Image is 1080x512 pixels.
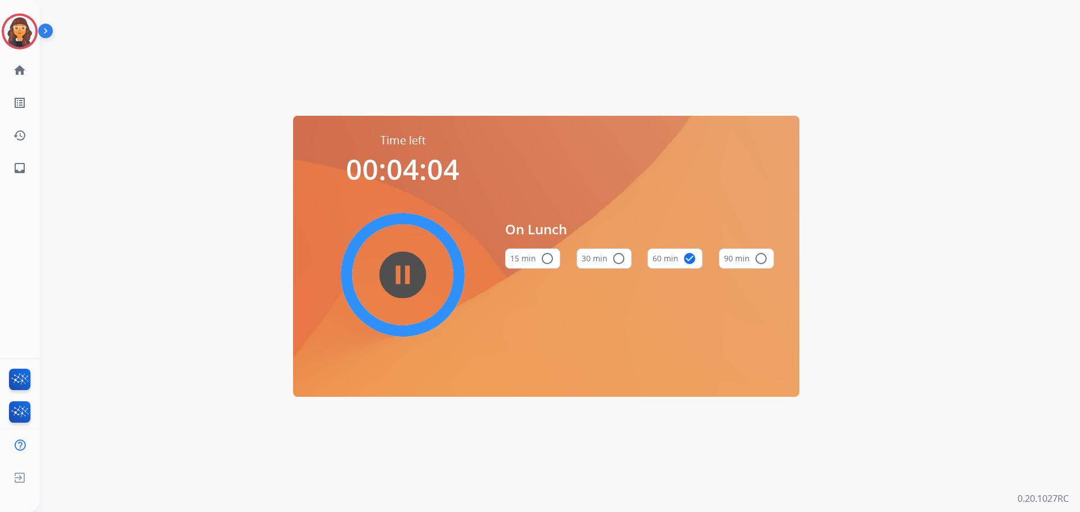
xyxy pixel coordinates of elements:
img: avatar [4,16,35,47]
mat-icon: radio_button_unchecked [541,252,554,265]
button: 60 min [647,248,703,269]
button: 15 min [505,248,560,269]
span: 00:04:04 [346,150,460,188]
mat-icon: history [13,129,26,142]
span: Time left [380,133,426,148]
button: 90 min [719,248,774,269]
mat-icon: home [13,64,26,77]
mat-icon: radio_button_unchecked [754,252,768,265]
mat-icon: pause_circle_filled [396,268,409,282]
mat-icon: inbox [13,161,26,175]
mat-icon: radio_button_unchecked [612,252,625,265]
button: 30 min [577,248,632,269]
mat-icon: check_circle [683,252,696,265]
p: 0.20.1027RC [1018,492,1069,505]
span: On Lunch [505,219,774,239]
mat-icon: list_alt [13,96,26,110]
